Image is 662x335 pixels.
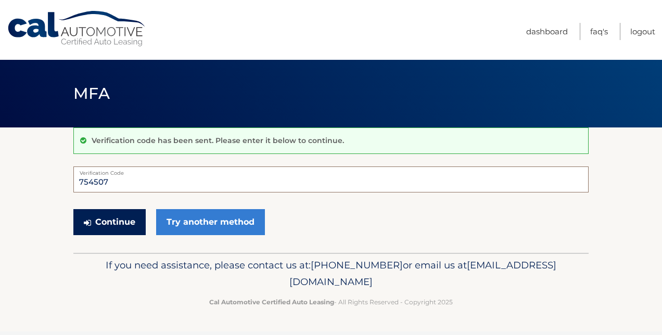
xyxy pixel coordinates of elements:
[590,23,608,40] a: FAQ's
[80,257,582,290] p: If you need assistance, please contact us at: or email us at
[73,209,146,235] button: Continue
[73,166,589,175] label: Verification Code
[630,23,655,40] a: Logout
[73,166,589,192] input: Verification Code
[209,298,334,306] strong: Cal Automotive Certified Auto Leasing
[156,209,265,235] a: Try another method
[311,259,403,271] span: [PHONE_NUMBER]
[289,259,556,288] span: [EMAIL_ADDRESS][DOMAIN_NAME]
[526,23,568,40] a: Dashboard
[7,10,147,47] a: Cal Automotive
[73,84,110,103] span: MFA
[80,297,582,307] p: - All Rights Reserved - Copyright 2025
[92,136,344,145] p: Verification code has been sent. Please enter it below to continue.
